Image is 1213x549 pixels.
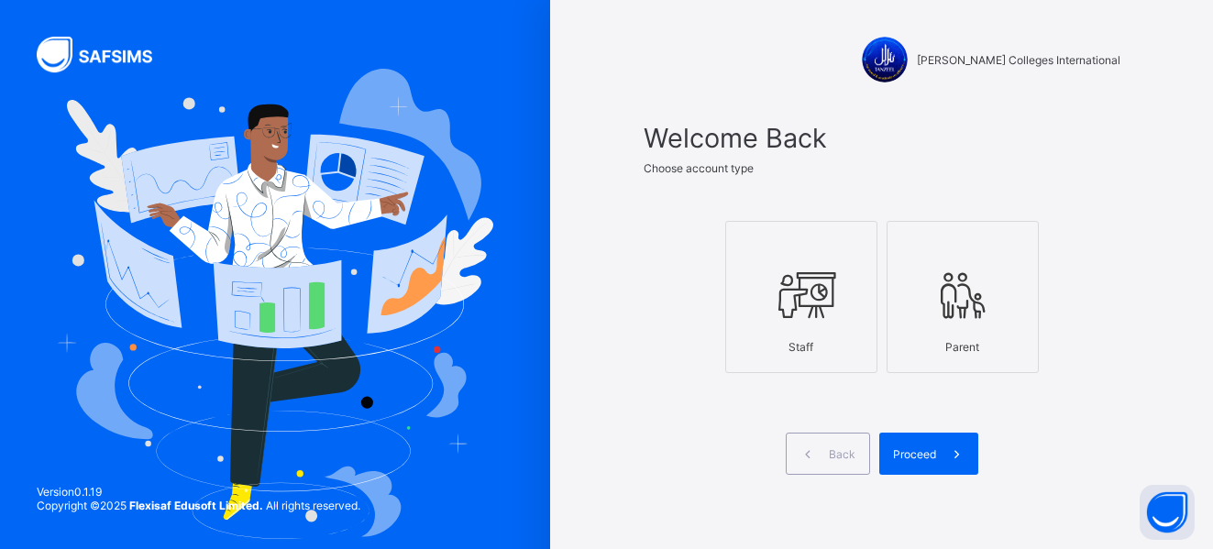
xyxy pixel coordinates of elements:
[893,447,936,461] span: Proceed
[829,447,855,461] span: Back
[1140,485,1195,540] button: Open asap
[57,69,493,538] img: Hero Image
[644,122,1120,154] span: Welcome Back
[917,53,1120,67] span: [PERSON_NAME] Colleges International
[37,485,360,499] span: Version 0.1.19
[37,37,174,72] img: SAFSIMS Logo
[644,161,754,175] span: Choose account type
[735,331,867,363] div: Staff
[897,331,1029,363] div: Parent
[129,499,263,512] strong: Flexisaf Edusoft Limited.
[37,499,360,512] span: Copyright © 2025 All rights reserved.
